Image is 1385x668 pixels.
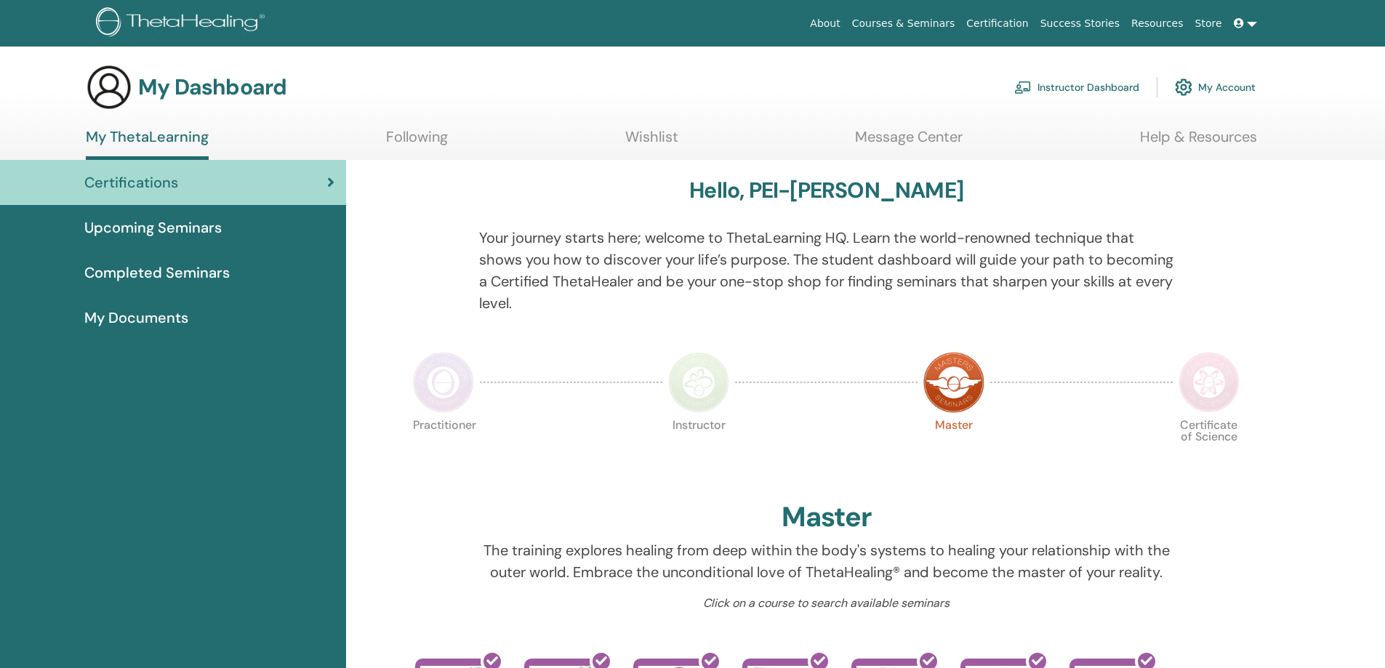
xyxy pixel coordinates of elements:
[479,595,1173,612] p: Click on a course to search available seminars
[1179,352,1240,413] img: Certificate of Science
[923,419,984,480] p: Master
[1175,75,1192,100] img: cog.svg
[625,128,678,156] a: Wishlist
[804,10,846,37] a: About
[1035,10,1125,37] a: Success Stories
[84,217,222,238] span: Upcoming Seminars
[923,352,984,413] img: Master
[668,419,729,480] p: Instructor
[668,352,729,413] img: Instructor
[479,227,1173,314] p: Your journey starts here; welcome to ThetaLearning HQ. Learn the world-renowned technique that sh...
[479,539,1173,583] p: The training explores healing from deep within the body's systems to healing your relationship wi...
[1179,419,1240,480] p: Certificate of Science
[1175,71,1256,103] a: My Account
[86,64,132,110] img: generic-user-icon.jpg
[96,7,270,40] img: logo.png
[782,501,872,534] h2: Master
[1189,10,1228,37] a: Store
[846,10,961,37] a: Courses & Seminars
[1014,71,1139,103] a: Instructor Dashboard
[1140,128,1257,156] a: Help & Resources
[386,128,448,156] a: Following
[86,128,209,160] a: My ThetaLearning
[1125,10,1189,37] a: Resources
[84,307,188,329] span: My Documents
[1014,81,1032,94] img: chalkboard-teacher.svg
[413,419,474,480] p: Practitioner
[84,172,178,193] span: Certifications
[855,128,963,156] a: Message Center
[960,10,1034,37] a: Certification
[689,177,963,204] h3: Hello, PEI-[PERSON_NAME]
[84,262,230,283] span: Completed Seminars
[138,74,286,100] h3: My Dashboard
[413,352,474,413] img: Practitioner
